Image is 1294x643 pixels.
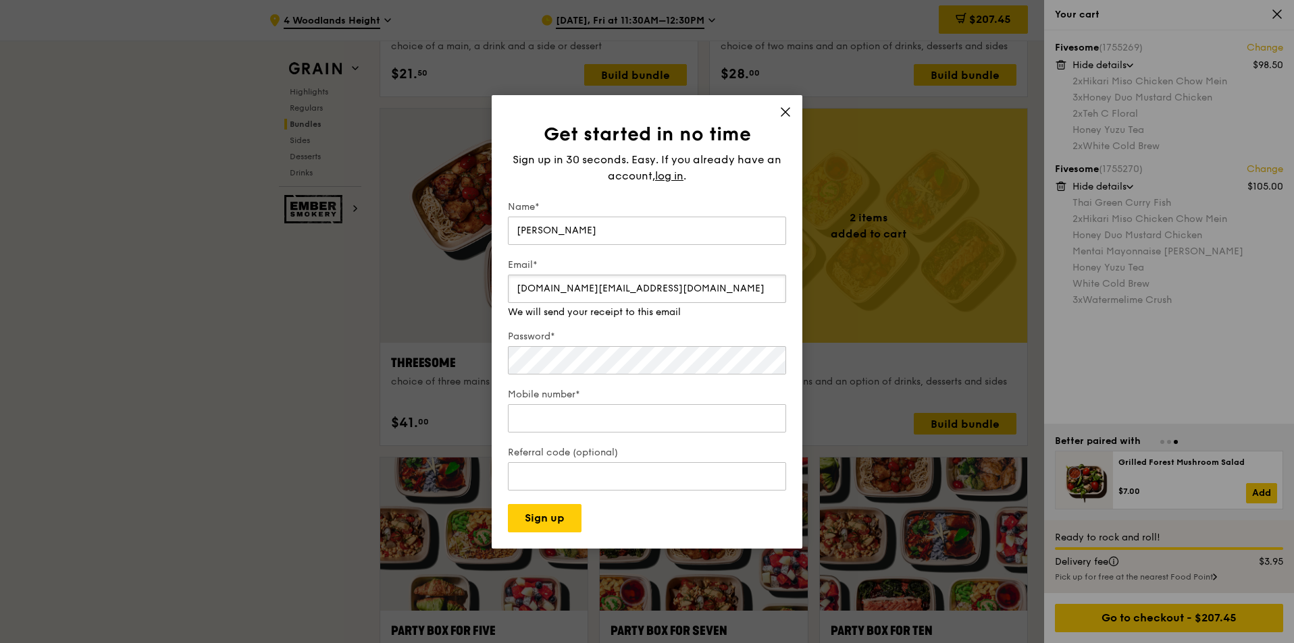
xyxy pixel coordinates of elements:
h1: Get started in no time [508,122,786,146]
label: Name* [508,200,786,214]
span: log in [655,168,683,184]
span: . [683,169,686,182]
label: Mobile number* [508,388,786,401]
span: Sign up in 30 seconds. Easy. If you already have an account, [513,153,781,182]
div: We will send your receipt to this email [508,306,786,319]
label: Password* [508,330,786,343]
label: Email* [508,258,786,272]
label: Referral code (optional) [508,446,786,459]
button: Sign up [508,504,581,532]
